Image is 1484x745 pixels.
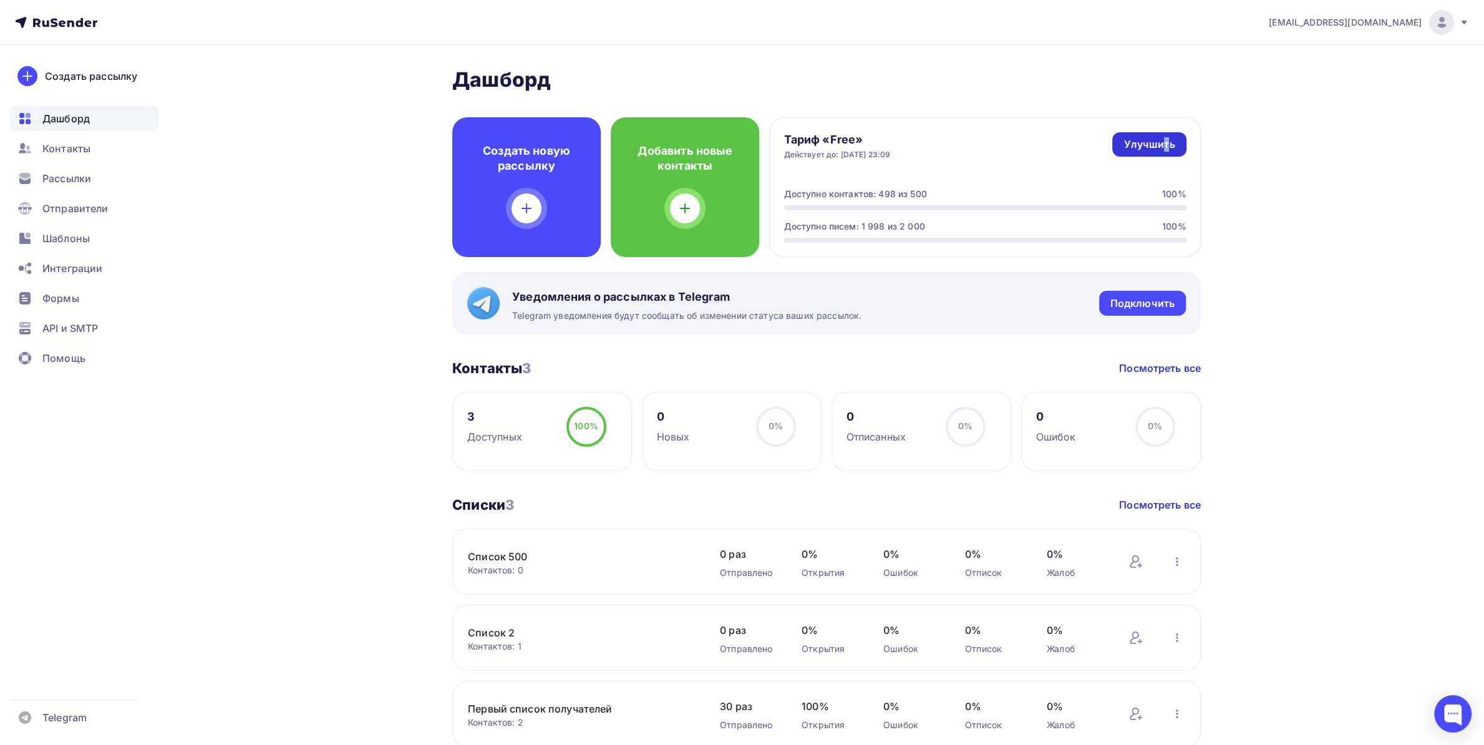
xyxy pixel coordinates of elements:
[42,201,109,216] span: Отправители
[42,291,79,306] span: Формы
[42,351,85,366] span: Помощь
[965,643,1022,655] div: Отписок
[10,136,158,161] a: Контакты
[846,409,906,424] div: 0
[784,132,891,147] h4: Тариф «Free»
[802,567,858,579] div: Открытия
[802,547,858,562] span: 0%
[468,640,695,653] div: Контактов: 1
[1269,10,1469,35] a: [EMAIL_ADDRESS][DOMAIN_NAME]
[468,701,680,716] a: Первый список получателей
[657,429,690,444] div: Новых
[1162,220,1186,233] div: 100%
[42,261,102,276] span: Интеграции
[467,429,522,444] div: Доступных
[1036,429,1076,444] div: Ошибок
[452,67,1201,92] h2: Дашборд
[42,231,90,246] span: Шаблоны
[452,359,531,377] h3: Контакты
[784,220,925,233] div: Доступно писем: 1 998 из 2 000
[784,188,927,200] div: Доступно контактов: 498 из 500
[965,719,1022,731] div: Отписок
[468,716,695,729] div: Контактов: 2
[42,141,90,156] span: Контакты
[802,719,858,731] div: Открытия
[883,719,940,731] div: Ошибок
[1047,623,1103,638] span: 0%
[45,69,137,84] div: Создать рассылку
[883,623,940,638] span: 0%
[965,567,1022,579] div: Отписок
[802,643,858,655] div: Открытия
[1036,409,1076,424] div: 0
[720,623,777,638] span: 0 раз
[846,429,906,444] div: Отписанных
[10,286,158,311] a: Формы
[10,106,158,131] a: Дашборд
[1269,16,1422,29] span: [EMAIL_ADDRESS][DOMAIN_NAME]
[965,623,1022,638] span: 0%
[10,166,158,191] a: Рассылки
[1047,719,1103,731] div: Жалоб
[965,547,1022,562] span: 0%
[10,226,158,251] a: Шаблоны
[505,497,514,513] span: 3
[784,150,891,160] div: Действует до: [DATE] 23:09
[522,360,531,376] span: 3
[468,625,680,640] a: Список 2
[769,421,783,431] span: 0%
[883,547,940,562] span: 0%
[10,196,158,221] a: Отправители
[1148,421,1162,431] span: 0%
[720,643,777,655] div: Отправлено
[468,564,695,577] div: Контактов: 0
[1162,188,1186,200] div: 100%
[574,421,598,431] span: 100%
[467,409,522,424] div: 3
[512,290,861,304] span: Уведомления о рассылках в Telegram
[883,643,940,655] div: Ошибок
[802,623,858,638] span: 0%
[42,111,90,126] span: Дашборд
[1119,497,1201,512] a: Посмотреть все
[1047,567,1103,579] div: Жалоб
[1119,361,1201,376] a: Посмотреть все
[958,421,972,431] span: 0%
[1047,699,1103,714] span: 0%
[720,567,777,579] div: Отправлено
[720,719,777,731] div: Отправлено
[657,409,690,424] div: 0
[631,144,739,173] h4: Добавить новые контакты
[720,699,777,714] span: 30 раз
[42,710,87,725] span: Telegram
[883,567,940,579] div: Ошибок
[452,496,514,514] h3: Списки
[468,549,680,564] a: Список 500
[802,699,858,714] span: 100%
[1047,643,1103,655] div: Жалоб
[883,699,940,714] span: 0%
[512,309,861,322] span: Telegram уведомления будут сообщать об изменении статуса ваших рассылок.
[720,547,777,562] span: 0 раз
[1047,547,1103,562] span: 0%
[1123,137,1175,152] div: Улучшить
[1110,296,1175,311] div: Подключить
[42,321,98,336] span: API и SMTP
[472,144,581,173] h4: Создать новую рассылку
[965,699,1022,714] span: 0%
[42,171,91,186] span: Рассылки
